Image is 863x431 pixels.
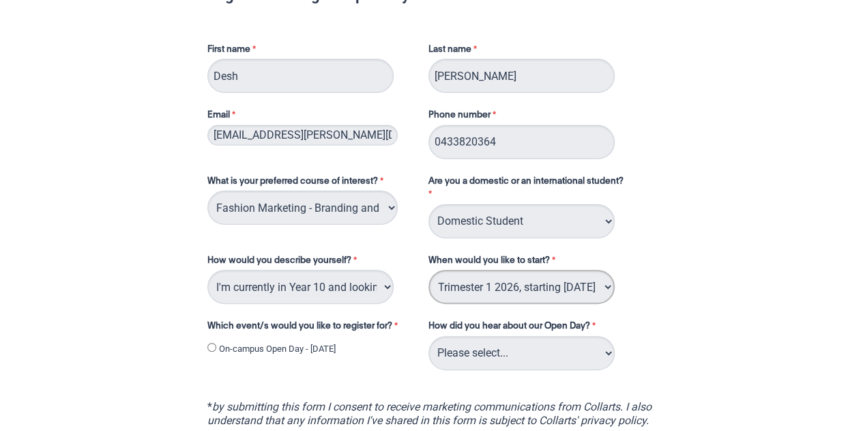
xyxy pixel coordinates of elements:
label: How did you hear about our Open Day? [428,320,599,336]
span: Are you a domestic or an international student? [428,177,624,186]
input: Email [207,125,398,145]
input: First name [207,59,394,93]
label: Last name [428,43,480,59]
i: by submitting this form I consent to receive marketing communications from Collarts. I also under... [207,400,652,427]
select: When would you like to start? [428,270,615,304]
label: First name [207,43,415,59]
select: What is your preferred course of interest? [207,191,398,225]
label: Email [207,109,415,125]
label: How would you describe yourself? [207,254,415,270]
label: When would you like to start? [428,254,645,270]
input: Last name [428,59,615,93]
label: What is your preferred course of interest? [207,175,415,191]
select: Are you a domestic or an international student? [428,204,615,238]
label: On-campus Open Day - [DATE] [219,342,336,356]
select: How did you hear about our Open Day? [428,336,615,370]
label: Which event/s would you like to register for? [207,320,415,336]
label: Phone number [428,109,499,125]
select: How would you describe yourself? [207,270,394,304]
input: Phone number [428,125,615,159]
